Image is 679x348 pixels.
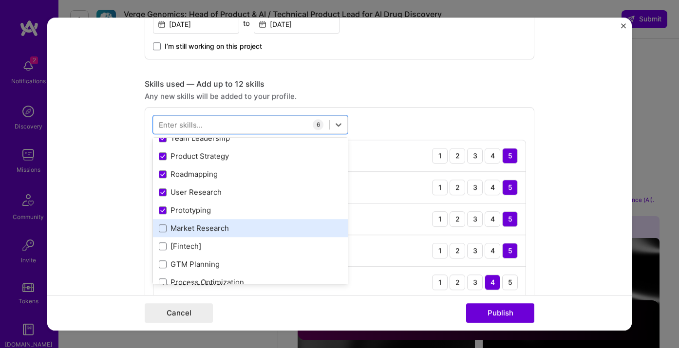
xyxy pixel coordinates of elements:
input: Date [254,15,340,34]
div: 2 [450,211,465,227]
div: 5 [502,211,518,227]
div: Prototyping [159,205,342,216]
div: GTM Planning [159,259,342,270]
div: 4 [485,243,500,258]
div: Enter skills... [159,119,203,129]
button: Publish [466,303,534,323]
div: 6 [313,119,323,130]
div: Any new skills will be added to your profile. [145,91,534,101]
div: 4 [485,148,500,164]
div: 4 [485,180,500,195]
button: Cancel [145,303,213,323]
div: 4 [485,275,500,290]
div: 1 [432,148,448,164]
div: 3 [467,211,483,227]
div: 2 [450,180,465,195]
div: Product Strategy [159,151,342,162]
div: User Research [159,187,342,198]
div: 4 [485,211,500,227]
div: 5 [502,243,518,258]
div: [Fintech] [159,241,342,252]
div: 1 [432,211,448,227]
div: 1 [432,180,448,195]
div: Market Research [159,223,342,234]
div: Skills used — Add up to 12 skills [145,79,534,89]
div: 3 [467,180,483,195]
button: Close [621,23,626,34]
div: 3 [467,148,483,164]
div: 5 [502,275,518,290]
div: Roadmapping [159,169,342,180]
div: to [243,18,250,28]
div: 5 [502,180,518,195]
div: 1 [432,275,448,290]
div: 3 [467,243,483,258]
div: 2 [450,275,465,290]
div: 2 [450,148,465,164]
div: Process Optimization [159,277,342,288]
div: 5 [502,148,518,164]
input: Date [153,15,239,34]
div: 1 [432,243,448,258]
div: Team Leadership [159,133,342,144]
div: 2 [450,243,465,258]
div: 3 [467,275,483,290]
span: I’m still working on this project [165,41,262,51]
